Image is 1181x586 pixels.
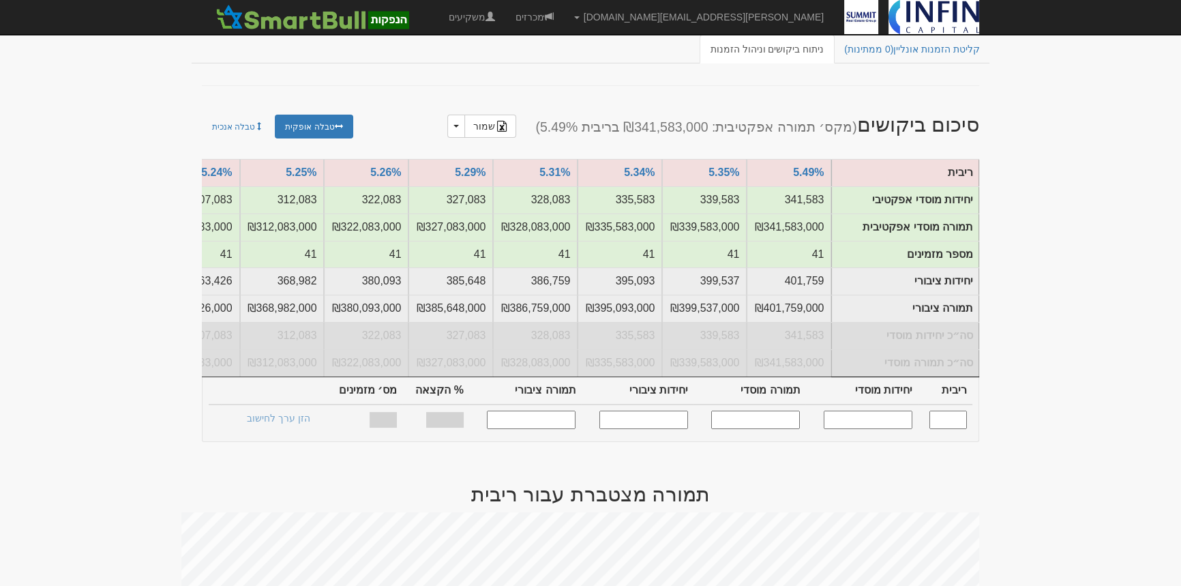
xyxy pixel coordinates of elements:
th: % הקצאה [402,377,469,405]
td: תמורה מוסדי אפקטיבית [832,214,979,241]
td: תמורה ציבורי [747,295,831,322]
th: תמורה מוסדי [693,377,806,405]
td: מספר מזמינים [493,241,578,268]
h2: תמורה מצטברת עבור ריבית [202,483,979,506]
td: תמורה ציבורי [578,295,662,322]
td: מספר מזמינים [747,241,831,268]
span: (0 ממתינות) [844,44,893,55]
td: יחידות אפקטיבי [747,186,831,214]
td: סה״כ יחידות [578,322,662,349]
td: יחידות אפקטיבי [578,186,662,214]
a: קליטת הזמנות אונליין(0 ממתינות) [833,35,991,63]
td: תמורה ציבורי [832,295,979,323]
td: תמורה אפקטיבית [493,214,578,241]
a: טבלה אנכית [202,115,273,138]
td: יחידות ציבורי [324,267,408,295]
td: סה״כ תמורה מוסדי [832,349,979,377]
td: יחידות ציבורי [832,268,979,295]
td: סה״כ יחידות [493,322,578,349]
h2: סיכום ביקושים [391,113,990,138]
td: סה״כ יחידות [747,322,831,349]
a: 5.26% [370,166,401,178]
th: יחידות ציבורי [581,377,693,405]
td: תמורה ציבורי [240,295,325,322]
a: טבלה אופקית [275,115,353,138]
td: תמורה ציבורי [324,295,408,322]
th: תמורה ציבורי [469,377,582,405]
td: תמורה ציבורי [408,295,493,322]
td: תמורה אפקטיבית [324,214,408,241]
a: 5.25% [286,166,316,178]
td: סה״כ תמורה [578,349,662,377]
img: excel-file-black.png [496,121,507,132]
a: 5.49% [793,166,824,178]
td: תמורה ציבורי [493,295,578,322]
td: תמורה אפקטיבית [240,214,325,241]
td: סה״כ יחידות מוסדי [832,323,979,350]
img: SmartBull Logo [212,3,413,31]
th: ריבית [918,377,972,405]
td: מספר מזמינים [832,241,979,268]
td: יחידות ציבורי [493,267,578,295]
td: יחידות מוסדי אפקטיבי [832,186,979,214]
td: תמורה אפקטיבית [578,214,662,241]
td: סה״כ יחידות [240,322,325,349]
a: 5.31% [539,166,570,178]
td: סה״כ יחידות [662,322,747,349]
td: מספר מזמינים [324,241,408,268]
td: תמורה אפקטיבית [747,214,831,241]
td: סה״כ תמורה [408,349,493,377]
td: יחידות אפקטיבי [662,186,747,214]
a: 5.35% [708,166,739,178]
td: יחידות ציבורי [747,267,831,295]
th: יחידות מוסדי [805,377,918,405]
td: יחידות ציבורי [240,267,325,295]
a: 5.29% [455,166,485,178]
td: יחידות ציבורי [408,267,493,295]
a: 5.34% [624,166,655,178]
td: יחידות אפקטיבי [493,186,578,214]
td: יחידות ציבורי [578,267,662,295]
small: (מקס׳ תמורה אפקטיבית: ₪341,583,000 בריבית 5.49%) [535,119,856,134]
a: ניתוח ביקושים וניהול הזמנות [700,35,835,63]
td: סה״כ תמורה [493,349,578,377]
td: יחידות אפקטיבי [240,186,325,214]
td: יחידות אפקטיבי [408,186,493,214]
td: מספר מזמינים [240,241,325,268]
td: יחידות ציבורי [662,267,747,295]
td: סה״כ יחידות [324,322,408,349]
th: מס׳ מזמינים [325,377,402,405]
a: שמור [464,115,516,138]
td: תמורה אפקטיבית [408,214,493,241]
td: מספר מזמינים [662,241,747,268]
td: תמורה ציבורי [662,295,747,322]
td: סה״כ יחידות [408,322,493,349]
td: תמורה אפקטיבית [662,214,747,241]
td: סה״כ תמורה [240,349,325,377]
td: ריבית [832,159,979,186]
td: סה״כ תמורה [747,349,831,377]
td: סה״כ תמורה [324,349,408,377]
td: מספר מזמינים [578,241,662,268]
td: יחידות אפקטיבי [324,186,408,214]
td: סה״כ תמורה [662,349,747,377]
td: מספר מזמינים [408,241,493,268]
a: 5.24% [201,166,232,178]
